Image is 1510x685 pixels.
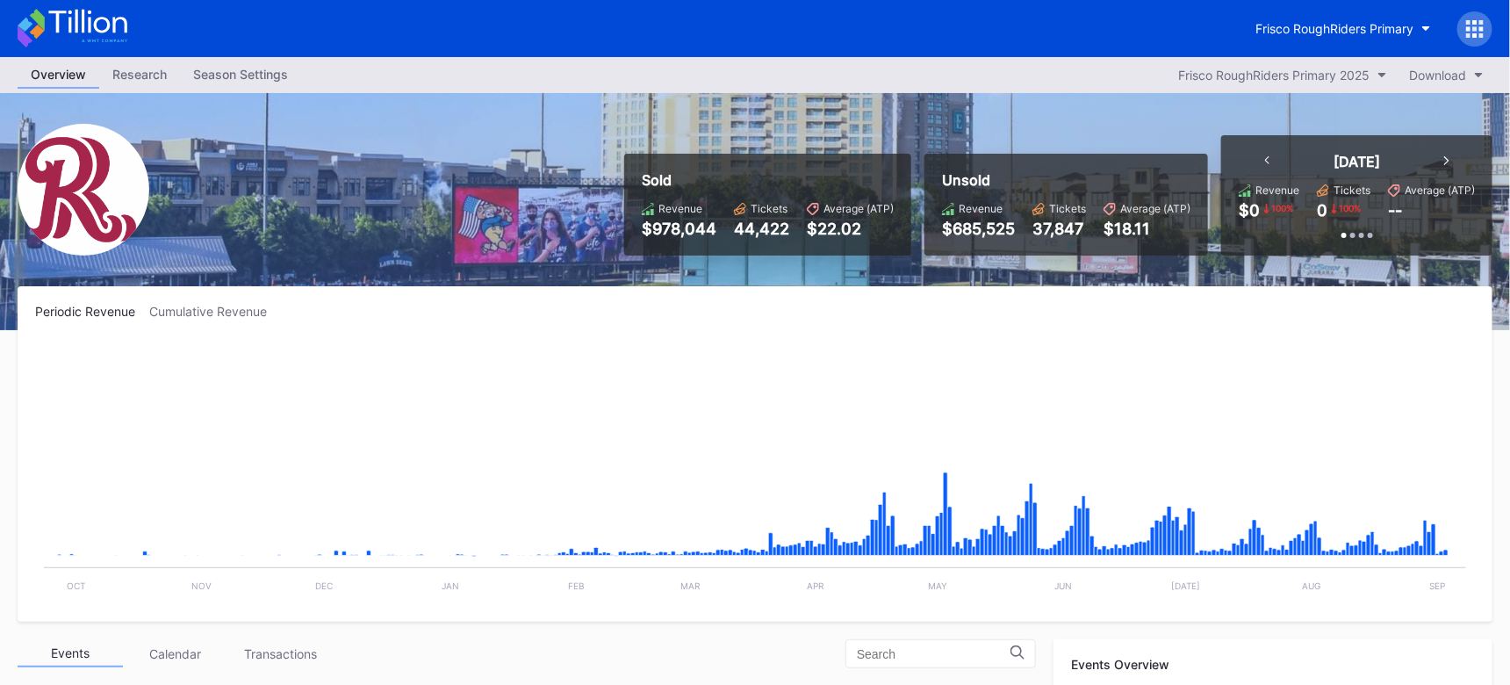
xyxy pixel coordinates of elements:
[1071,657,1475,672] div: Events Overview
[1049,202,1086,215] div: Tickets
[823,202,894,215] div: Average (ATP)
[18,61,99,89] a: Overview
[1334,184,1370,197] div: Tickets
[807,220,894,238] div: $22.02
[808,580,825,591] text: Apr
[1334,153,1380,170] div: [DATE]
[1409,68,1466,83] div: Download
[149,304,281,319] div: Cumulative Revenue
[734,220,789,238] div: 44,422
[99,61,180,87] div: Research
[180,61,301,87] div: Season Settings
[942,220,1015,238] div: $685,525
[680,580,701,591] text: Mar
[228,640,334,667] div: Transactions
[1430,580,1446,591] text: Sep
[1388,201,1402,220] div: --
[1255,21,1413,36] div: Frisco RoughRiders Primary
[180,61,301,89] a: Season Settings
[942,171,1190,189] div: Unsold
[1169,63,1396,87] button: Frisco RoughRiders Primary 2025
[192,580,212,591] text: Nov
[1242,12,1444,45] button: Frisco RoughRiders Primary
[1400,63,1492,87] button: Download
[1239,201,1260,220] div: $0
[99,61,180,89] a: Research
[1405,184,1475,197] div: Average (ATP)
[1055,580,1073,591] text: Jun
[568,580,585,591] text: Feb
[35,304,149,319] div: Periodic Revenue
[928,580,947,591] text: May
[315,580,333,591] text: Dec
[642,171,894,189] div: Sold
[1171,580,1200,591] text: [DATE]
[1178,68,1370,83] div: Frisco RoughRiders Primary 2025
[1255,184,1299,197] div: Revenue
[1269,201,1295,215] div: 100 %
[857,647,1010,661] input: Search
[35,341,1475,604] svg: Chart title
[658,202,702,215] div: Revenue
[18,640,123,667] div: Events
[751,202,787,215] div: Tickets
[123,640,228,667] div: Calendar
[18,124,149,256] img: Frisco_RoughRiders_Primary.png
[1337,201,1363,215] div: 100 %
[67,580,85,591] text: Oct
[1303,580,1321,591] text: Aug
[1104,220,1190,238] div: $18.11
[642,220,716,238] div: $978,044
[959,202,1003,215] div: Revenue
[1317,201,1327,220] div: 0
[1120,202,1190,215] div: Average (ATP)
[442,580,459,591] text: Jan
[1032,220,1086,238] div: 37,847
